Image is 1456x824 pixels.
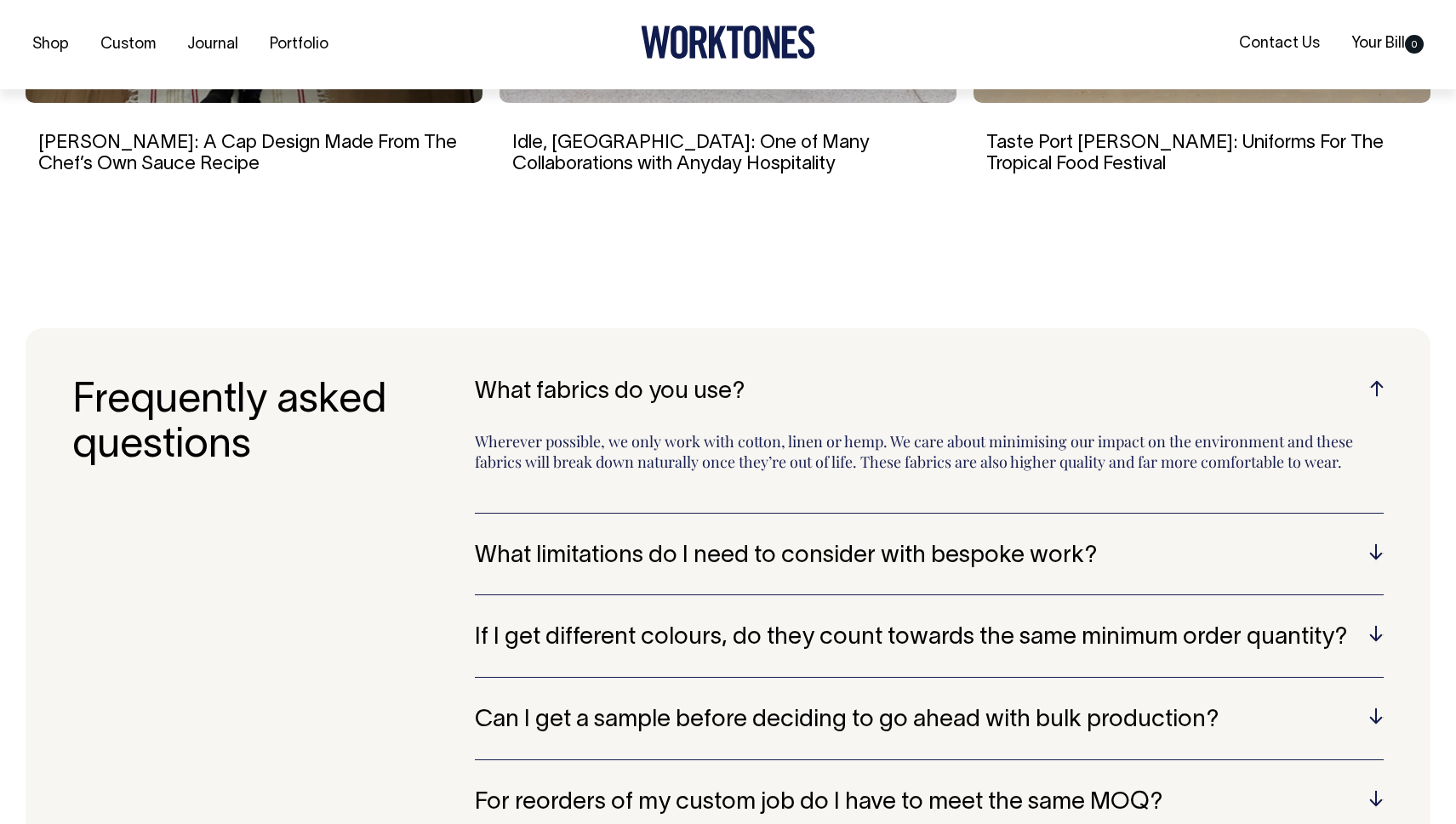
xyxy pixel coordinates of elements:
p: Wherever possible, we only work with cotton, linen or hemp. We care about minimising our impact o... [475,431,1384,487]
h5: If I get different colours, do they count towards the same minimum order quantity? [475,625,1384,651]
a: Your Bill0 [1345,30,1430,58]
h5: For reorders of my custom job do I have to meet the same MOQ? [475,790,1384,816]
a: Idle, [GEOGRAPHIC_DATA]: One of Many Collaborations with Anyday Hospitality [512,134,870,172]
a: Shop [26,31,76,59]
a: [PERSON_NAME]: A Cap Design Made From The Chef’s Own Sauce Recipe [38,134,457,172]
h5: What limitations do I need to consider with bespoke work? [475,543,1384,570]
span: 0 [1405,35,1424,54]
a: Contact Us [1232,30,1327,58]
a: Journal [180,31,245,59]
h5: Can I get a sample before deciding to go ahead with bulk production? [475,708,1384,734]
a: Portfolio [263,31,335,59]
a: Custom [94,31,163,59]
h5: What fabrics do you use? [475,379,1384,406]
a: Taste Port [PERSON_NAME]: Uniforms For The Tropical Food Festival [986,134,1384,172]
